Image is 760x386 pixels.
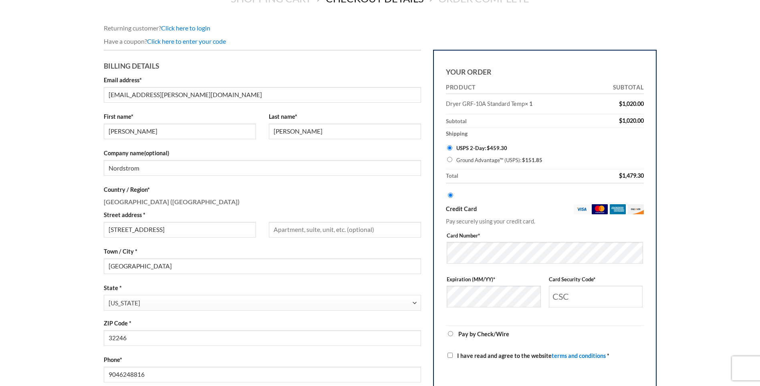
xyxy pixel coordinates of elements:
label: Credit Card [446,204,644,214]
a: Enter your coupon code [147,37,226,45]
input: House number and street name [104,222,256,238]
label: Ground Advantage™ (USPS): [456,154,643,166]
label: First name [104,112,256,121]
th: Total [446,169,590,184]
th: Subtotal [590,81,644,95]
img: discover [628,204,644,214]
h3: Billing details [104,57,421,72]
label: Phone [104,355,421,364]
bdi: 1,020.00 [619,117,644,124]
a: Click here to login [161,24,210,32]
label: Pay by Check/Wire [458,331,509,337]
span: State [104,295,421,311]
label: Card Number [447,232,643,240]
label: Expiration (MM/YY) [447,275,541,284]
span: (optional) [144,150,169,156]
input: CSC [549,286,643,307]
a: terms and conditions [552,352,606,359]
bdi: 1,020.00 [619,100,644,107]
fieldset: Payment Info [447,229,643,319]
label: ZIP Code [104,319,421,328]
img: mastercard [592,204,608,214]
strong: × 1 [525,100,532,107]
label: Last name [269,112,421,121]
label: Street address [104,210,256,219]
label: Email address [104,75,421,85]
input: Apartment, suite, unit, etc. (optional) [269,222,421,238]
bdi: 459.30 [487,145,507,151]
span: I have read and agree to the website [457,352,606,359]
span: $ [522,156,525,163]
p: Pay securely using your credit card. [446,217,644,226]
span: $ [487,145,490,151]
img: amex [610,204,626,214]
span: Florida [109,295,412,311]
strong: [GEOGRAPHIC_DATA] ([GEOGRAPHIC_DATA]) [104,198,240,205]
span: $ [619,172,622,179]
label: USPS 2-Day: [456,142,643,154]
td: Dryer GRF-10A Standard Temp [446,94,590,114]
h3: Your order [446,63,644,78]
bdi: 151.85 [522,156,542,163]
label: Company name [104,148,421,158]
div: Returning customer? [104,23,657,33]
th: Shipping [446,128,644,139]
span: $ [619,100,622,107]
th: Subtotal [446,114,590,128]
span: $ [619,117,622,124]
label: Town / City [104,247,421,256]
img: visa [574,204,590,214]
div: Have a coupon? [104,36,657,47]
th: Product [446,81,590,95]
label: State [104,283,421,293]
bdi: 1,479.30 [619,172,644,179]
label: Card Security Code [549,275,643,284]
input: I have read and agree to the websiteterms and conditions * [448,353,453,358]
label: Country / Region [104,185,421,194]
